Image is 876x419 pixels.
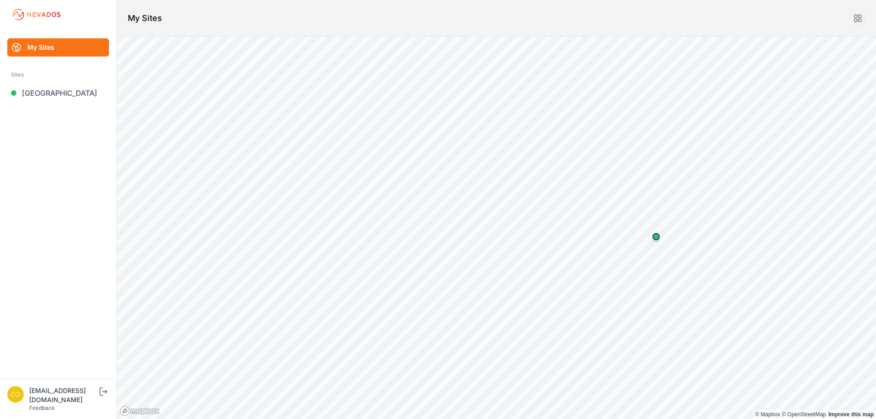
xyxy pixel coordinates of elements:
a: Mapbox logo [120,406,160,416]
div: Sites [11,69,105,80]
a: OpenStreetMap [782,411,826,418]
img: controlroomoperator@invenergy.com [7,386,24,403]
div: Map marker [647,228,665,246]
canvas: Map [117,36,876,419]
a: [GEOGRAPHIC_DATA] [7,84,109,102]
h1: My Sites [128,12,162,25]
div: [EMAIL_ADDRESS][DOMAIN_NAME] [29,386,98,404]
a: My Sites [7,38,109,57]
a: Map feedback [829,411,874,418]
img: Nevados [11,7,62,22]
a: Mapbox [755,411,780,418]
a: Feedback [29,404,55,411]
